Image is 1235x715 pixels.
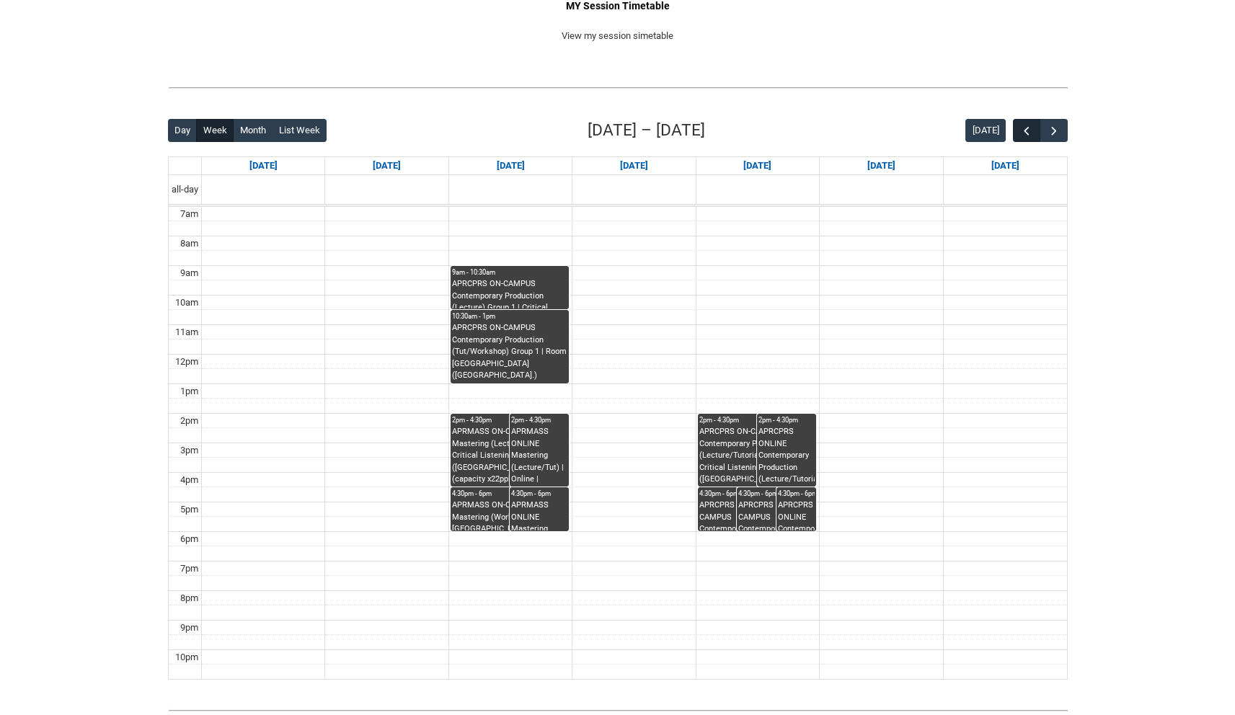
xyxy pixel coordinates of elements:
[617,157,651,174] a: Go to September 24, 2025
[177,414,201,428] div: 2pm
[452,489,567,499] div: 4:30pm - 6pm
[588,118,705,143] h2: [DATE] – [DATE]
[452,267,567,277] div: 9am - 10:30am
[864,157,898,174] a: Go to September 26, 2025
[172,296,201,310] div: 10am
[168,119,198,142] button: Day
[699,415,815,425] div: 2pm - 4:30pm
[1040,119,1067,143] button: Next Week
[247,157,280,174] a: Go to September 21, 2025
[452,499,567,530] div: APRMASS ON-CAMPUS Mastering (Workshop) | Room [GEOGRAPHIC_DATA] ([GEOGRAPHIC_DATA].) (capacity x3...
[740,157,774,174] a: Go to September 25, 2025
[699,499,775,530] div: APRCPRS ON-CAMPUS Contemporary Production (Workshop) Group 2 | Room [GEOGRAPHIC_DATA] ([GEOGRAPHI...
[177,384,201,399] div: 1pm
[738,499,814,530] div: APRCPRS ON-CAMPUS Contemporary Production (Workshop) Group 2 | [GEOGRAPHIC_DATA] ([GEOGRAPHIC_DAT...
[168,29,1068,43] p: View my session simetable
[233,119,273,142] button: Month
[177,561,201,576] div: 7pm
[452,426,567,486] div: APRMASS ON-CAMPUS Mastering (Lecture/Tut) | Critical Listening Room ([GEOGRAPHIC_DATA].) (capacit...
[1013,119,1040,143] button: Previous Week
[758,426,815,486] div: APRCPRS ONLINE Contemporary Production (Lecture/Tutorial) | Online | [PERSON_NAME]
[758,415,815,425] div: 2pm - 4:30pm
[511,415,567,425] div: 2pm - 4:30pm
[177,502,201,517] div: 5pm
[172,355,201,369] div: 12pm
[196,119,234,142] button: Week
[177,621,201,635] div: 9pm
[511,426,567,486] div: APRMASS ONLINE Mastering (Lecture/Tut) | Online | [PERSON_NAME]
[172,325,201,339] div: 11am
[177,532,201,546] div: 6pm
[177,473,201,487] div: 4pm
[452,278,567,308] div: APRCPRS ON-CAMPUS Contemporary Production (Lecture) Group 1 | Critical Listening Room ([GEOGRAPHI...
[177,207,201,221] div: 7am
[452,311,567,321] div: 10:30am - 1pm
[168,80,1068,95] img: REDU_GREY_LINE
[452,415,567,425] div: 2pm - 4:30pm
[511,499,567,530] div: APRMASS ONLINE Mastering (Workshop) | Online | [PERSON_NAME]
[511,489,567,499] div: 4:30pm - 6pm
[370,157,404,174] a: Go to September 22, 2025
[699,489,775,499] div: 4:30pm - 6pm
[172,650,201,665] div: 10pm
[699,426,815,486] div: APRCPRS ON-CAMPUS Contemporary Production (Lecture/Tutorial) Group 2 | Critical Listening Room ([...
[778,489,815,499] div: 4:30pm - 6pm
[169,182,201,197] span: all-day
[177,591,201,605] div: 8pm
[177,266,201,280] div: 9am
[272,119,327,142] button: List Week
[738,489,814,499] div: 4:30pm - 6pm
[494,157,528,174] a: Go to September 23, 2025
[988,157,1022,174] a: Go to September 27, 2025
[177,443,201,458] div: 3pm
[778,499,815,530] div: APRCPRS ONLINE Contemporary Production (Workshop) | Online | [PERSON_NAME]
[177,236,201,251] div: 8am
[965,119,1006,142] button: [DATE]
[452,322,567,383] div: APRCPRS ON-CAMPUS Contemporary Production (Tut/Workshop) Group 1 | Room [GEOGRAPHIC_DATA] ([GEOGR...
